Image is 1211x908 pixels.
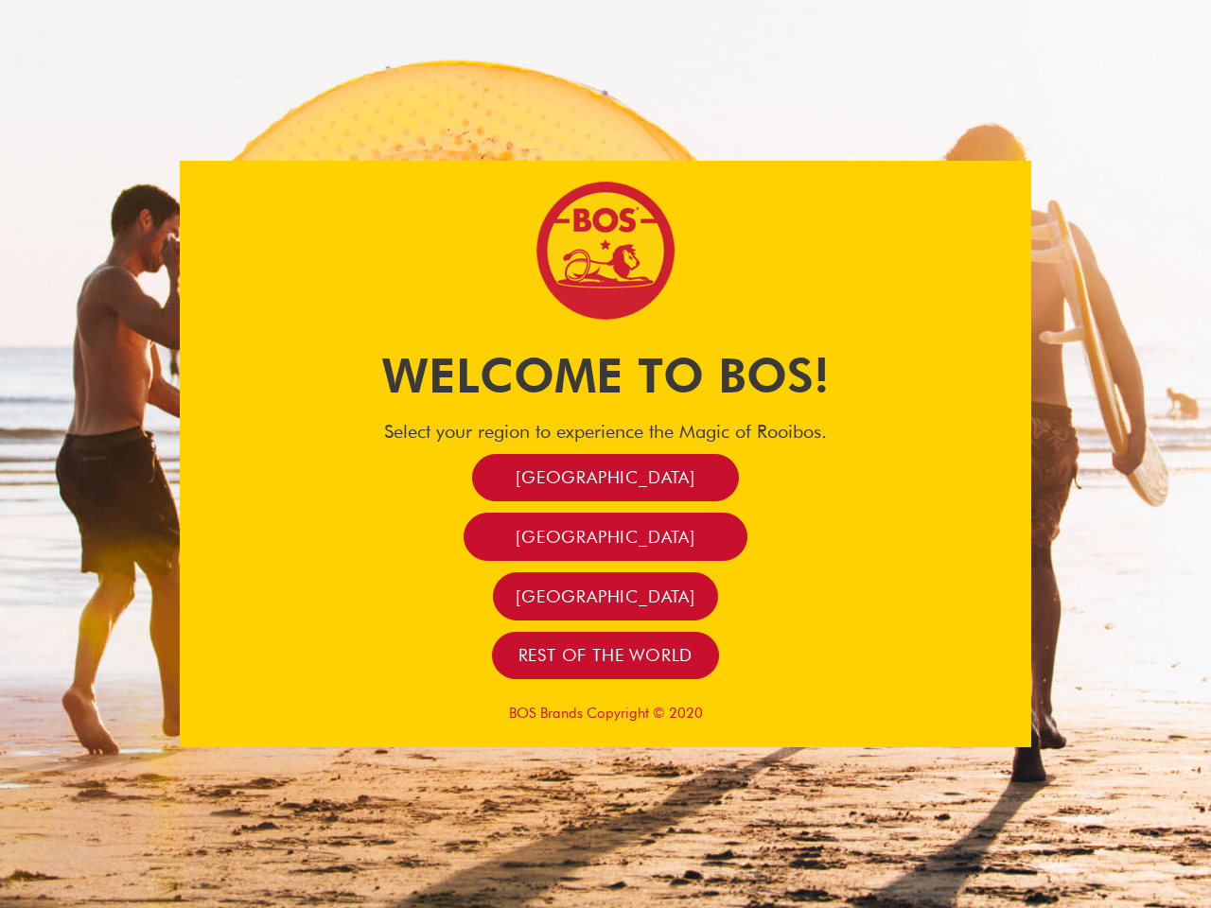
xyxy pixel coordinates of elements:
[516,466,695,488] span: [GEOGRAPHIC_DATA]
[464,513,747,561] a: [GEOGRAPHIC_DATA]
[180,705,1031,722] p: BOS Brands Copyright © 2020
[493,572,718,620] a: [GEOGRAPHIC_DATA]
[516,585,695,607] span: [GEOGRAPHIC_DATA]
[518,644,693,666] span: Rest of the world
[472,454,739,502] a: [GEOGRAPHIC_DATA]
[180,420,1031,443] h4: Select your region to experience the Magic of Rooibos.
[516,526,695,548] span: [GEOGRAPHIC_DATA]
[180,342,1031,409] h1: Welcome to BOS!
[492,632,720,680] a: Rest of the world
[535,180,676,322] img: Bos Brands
